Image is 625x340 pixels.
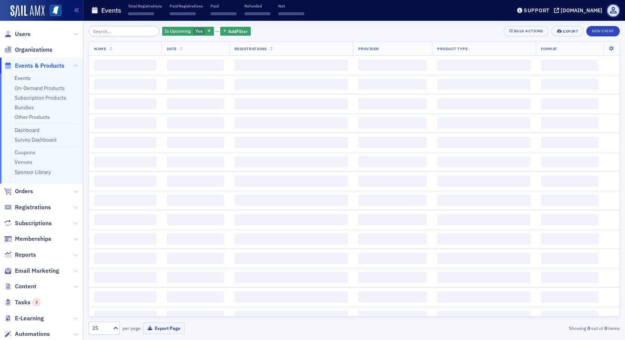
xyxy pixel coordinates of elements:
span: ‌ [94,311,156,322]
span: ‌ [94,195,156,206]
button: Bulk Actions [504,26,549,36]
span: ‌ [358,156,427,167]
span: ‌ [234,195,348,206]
a: Email Marketing [4,267,59,275]
span: ‌ [167,214,224,225]
span: ‌ [234,214,348,225]
span: Content [15,282,36,291]
p: Total Registrations [128,3,162,9]
span: ‌ [541,214,599,225]
span: ‌ [358,59,427,71]
span: ‌ [437,137,530,148]
button: [DOMAIN_NAME] [554,8,605,13]
span: ‌ [234,137,348,148]
span: ‌ [94,79,156,90]
span: Events & Products [15,62,64,70]
span: ‌ [244,12,270,15]
span: ‌ [358,214,427,225]
span: ‌ [234,59,348,71]
span: ‌ [234,253,348,264]
span: ‌ [437,117,530,129]
div: 25 [92,324,109,332]
span: ‌ [234,233,348,245]
span: ‌ [234,175,348,187]
span: Tasks [15,298,40,307]
span: ‌ [167,98,224,109]
span: ‌ [541,291,599,302]
span: ‌ [234,291,348,302]
span: ‌ [167,137,224,148]
div: 3 [32,298,40,306]
span: ‌ [437,272,530,283]
span: Subscriptions [15,219,52,227]
span: Registrations [234,46,267,51]
span: ‌ [167,175,224,187]
label: per page [122,325,141,331]
span: Name [94,46,106,51]
span: Format [541,46,557,51]
img: SailAMX [10,5,45,17]
div: Export [563,29,578,33]
span: ‌ [541,98,599,109]
span: ‌ [437,79,530,90]
button: New Event [586,26,620,36]
span: Profile [607,4,620,17]
span: Organizations [15,46,52,54]
span: ‌ [167,79,224,90]
span: ‌ [94,59,156,71]
a: Subscription Products [15,94,66,101]
img: SailAMX [50,5,61,16]
span: ‌ [170,12,196,15]
span: E-Learning [15,314,44,323]
a: Subscriptions [4,219,52,227]
a: Registrations [4,203,51,211]
span: ‌ [541,137,599,148]
span: ‌ [358,79,427,90]
a: E-Learning [4,314,44,323]
span: ‌ [358,291,427,302]
button: AddFilter [220,27,251,36]
span: ‌ [358,175,427,187]
a: Other Products [15,114,50,120]
a: Venues [15,159,32,165]
a: Organizations [4,46,52,54]
span: ‌ [94,117,156,129]
span: ‌ [94,137,156,148]
a: Tasks3 [4,298,40,307]
button: Export [551,26,584,36]
span: ‌ [437,253,530,264]
span: ‌ [541,175,599,187]
button: Export Page [143,323,185,334]
div: Bulk Actions [514,29,543,33]
a: Events & Products [4,62,64,70]
span: ‌ [437,156,530,167]
input: Search… [89,26,160,36]
span: ‌ [541,233,599,245]
span: Automations [15,330,50,338]
a: New Event [586,27,620,34]
div: [DOMAIN_NAME] [561,7,602,14]
span: Email Marketing [15,267,59,275]
span: ‌ [167,195,224,206]
a: Events [15,75,31,81]
span: ‌ [541,311,599,322]
span: ‌ [358,137,427,148]
p: Net [278,3,304,9]
span: ‌ [167,272,224,283]
span: ‌ [437,59,530,71]
div: Support [524,7,549,14]
span: ‌ [541,156,599,167]
span: ‌ [437,311,530,322]
span: ‌ [234,117,348,129]
span: ‌ [167,291,224,302]
span: Is Upcoming [165,28,191,34]
span: Yes [195,28,203,34]
a: Bundles [15,104,34,111]
span: ‌ [167,311,224,322]
a: On-Demand Products [15,85,65,91]
h1: Events [101,6,121,15]
span: ‌ [358,253,427,264]
span: ‌ [278,12,304,15]
span: Orders [15,187,33,195]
